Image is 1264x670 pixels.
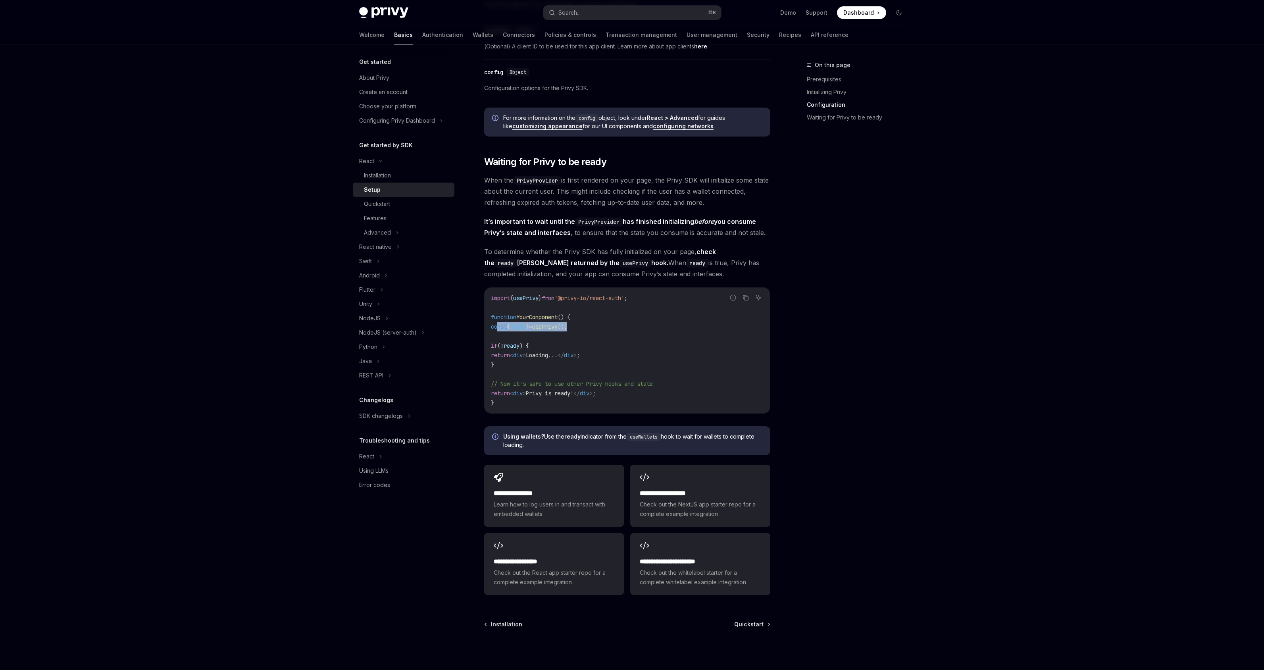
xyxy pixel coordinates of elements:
h5: Changelogs [359,395,393,405]
span: Check out the NextJS app starter repo for a complete example integration [640,500,760,519]
img: dark logo [359,7,408,18]
a: Choose your platform [353,99,454,114]
h5: Get started [359,57,391,67]
a: Security [747,25,770,44]
a: ready [564,433,581,440]
span: Installation [491,620,522,628]
svg: Info [492,433,500,441]
div: React [359,156,374,166]
span: Privy is ready! [526,390,573,397]
strong: It’s important to wait until the has finished initializing you consume Privy’s state and interfaces [484,218,756,237]
span: div [513,390,523,397]
span: Dashboard [843,9,874,17]
span: { [507,323,510,330]
h5: Troubleshooting and tips [359,436,430,445]
span: div [580,390,589,397]
span: ready [510,323,526,330]
div: Advanced [364,228,391,237]
span: '@privy-io/react-auth' [554,295,624,302]
div: About Privy [359,73,389,83]
span: ) { [519,342,529,349]
div: React native [359,242,392,252]
span: } [491,399,494,406]
span: return [491,390,510,397]
code: config [575,114,598,122]
span: For more information on the object, look under for guides like for our UI components and . [503,114,762,130]
span: // Now it's safe to use other Privy hooks and state [491,380,653,387]
a: here [694,43,707,50]
a: **** **** **** *Learn how to log users in and transact with embedded wallets [484,465,624,527]
div: Java [359,356,372,366]
a: Wallets [473,25,493,44]
span: Loading... [526,352,558,359]
a: Transaction management [606,25,677,44]
a: Quickstart [353,197,454,211]
a: Prerequisites [807,73,912,86]
span: usePrivy [513,295,539,302]
a: Configuration [807,98,912,111]
span: return [491,352,510,359]
span: Configuration options for the Privy SDK. [484,83,770,93]
a: Waiting for Privy to be ready [807,111,912,124]
span: On this page [815,60,850,70]
a: Support [806,9,827,17]
button: Search...⌘K [543,6,721,20]
span: > [523,390,526,397]
div: REST API [359,371,383,380]
span: ; [593,390,596,397]
a: Create an account [353,85,454,99]
span: const [491,323,507,330]
div: Python [359,342,377,352]
div: Error codes [359,480,390,490]
div: NodeJS [359,314,381,323]
code: useWallets [627,433,661,441]
span: (); [558,323,567,330]
div: Create an account [359,87,408,97]
span: When the is first rendered on your page, the Privy SDK will initialize some state about the curre... [484,175,770,208]
button: Report incorrect code [728,293,738,303]
span: div [513,352,523,359]
div: Choose your platform [359,102,416,111]
a: customizing appearance [512,123,583,130]
a: Initializing Privy [807,86,912,98]
code: ready [494,259,517,268]
a: Dashboard [837,6,886,19]
span: </ [558,352,564,359]
span: { [510,295,513,302]
a: Recipes [779,25,801,44]
div: Using LLMs [359,466,389,476]
button: Ask AI [753,293,764,303]
code: ready [686,259,708,268]
a: Error codes [353,478,454,492]
code: PrivyProvider [514,176,561,185]
div: SDK changelogs [359,411,403,421]
div: Setup [364,185,381,194]
div: NodeJS (server-auth) [359,328,417,337]
div: React [359,452,374,461]
strong: Using wallets? [503,433,544,440]
span: = [529,323,532,330]
a: Welcome [359,25,385,44]
em: before [694,218,714,225]
span: } [526,323,529,330]
span: if [491,342,497,349]
span: div [564,352,573,359]
span: import [491,295,510,302]
a: About Privy [353,71,454,85]
span: < [510,352,513,359]
a: configuring networks [653,123,714,130]
div: Features [364,214,387,223]
div: Unity [359,299,372,309]
span: Check out the React app starter repo for a complete example integration [494,568,614,587]
a: Installation [485,620,522,628]
span: , to ensure that the state you consume is accurate and not stale. [484,216,770,238]
span: > [589,390,593,397]
a: Policies & controls [544,25,596,44]
span: function [491,314,516,321]
a: Quickstart [734,620,770,628]
span: Object [510,69,526,75]
a: Features [353,211,454,225]
div: Search... [558,8,581,17]
span: Check out the whitelabel starter for a complete whitelabel example integration [640,568,760,587]
span: } [491,361,494,368]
